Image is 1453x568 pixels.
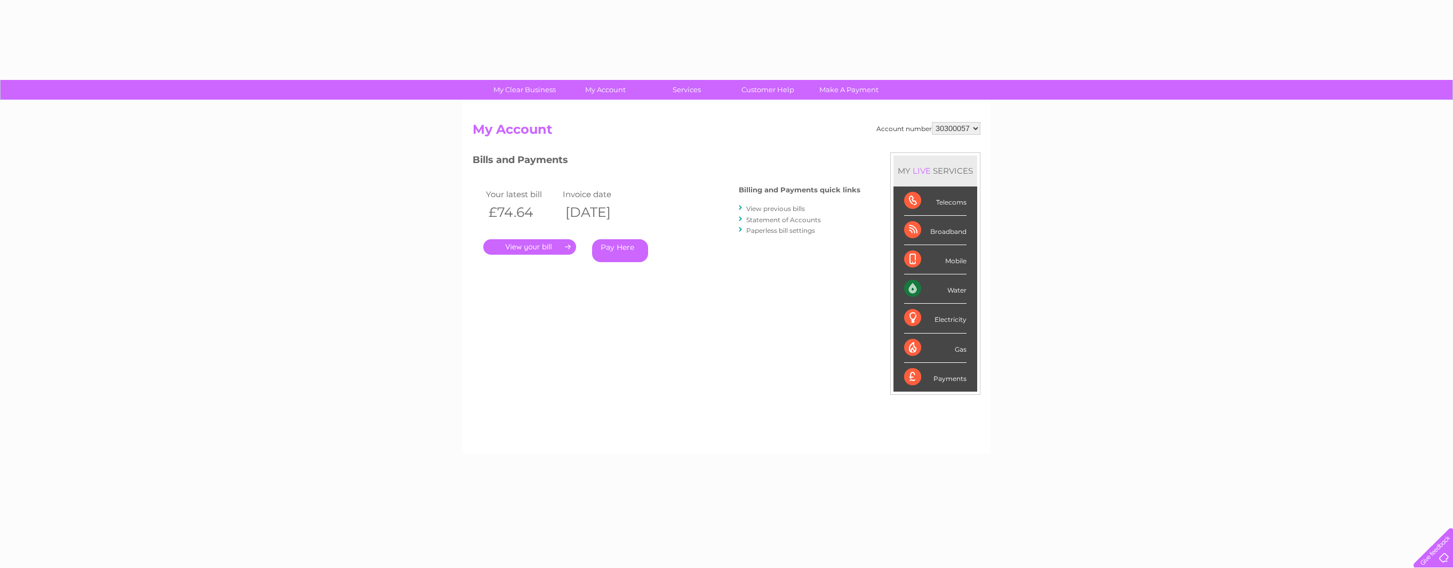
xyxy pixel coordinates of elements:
a: Pay Here [592,239,648,262]
div: Electricity [904,304,967,333]
a: My Account [562,80,650,100]
td: Invoice date [560,187,637,201]
div: MY SERVICES [893,156,977,186]
a: My Clear Business [481,80,569,100]
td: Your latest bill [483,187,560,201]
a: Customer Help [724,80,812,100]
a: . [483,239,576,255]
h3: Bills and Payments [473,152,860,171]
div: Water [904,274,967,304]
div: Mobile [904,245,967,274]
a: Paperless bill settings [746,226,815,234]
div: Payments [904,363,967,392]
th: [DATE] [560,201,637,223]
a: Statement of Accounts [746,216,821,224]
div: Account number [876,122,980,135]
div: Broadband [904,216,967,245]
h4: Billing and Payments quick links [739,186,860,194]
div: Telecoms [904,186,967,216]
a: View previous bills [746,205,805,213]
a: Make A Payment [805,80,893,100]
th: £74.64 [483,201,560,223]
div: Gas [904,334,967,363]
a: Services [643,80,731,100]
div: LIVE [911,166,933,176]
h2: My Account [473,122,980,142]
